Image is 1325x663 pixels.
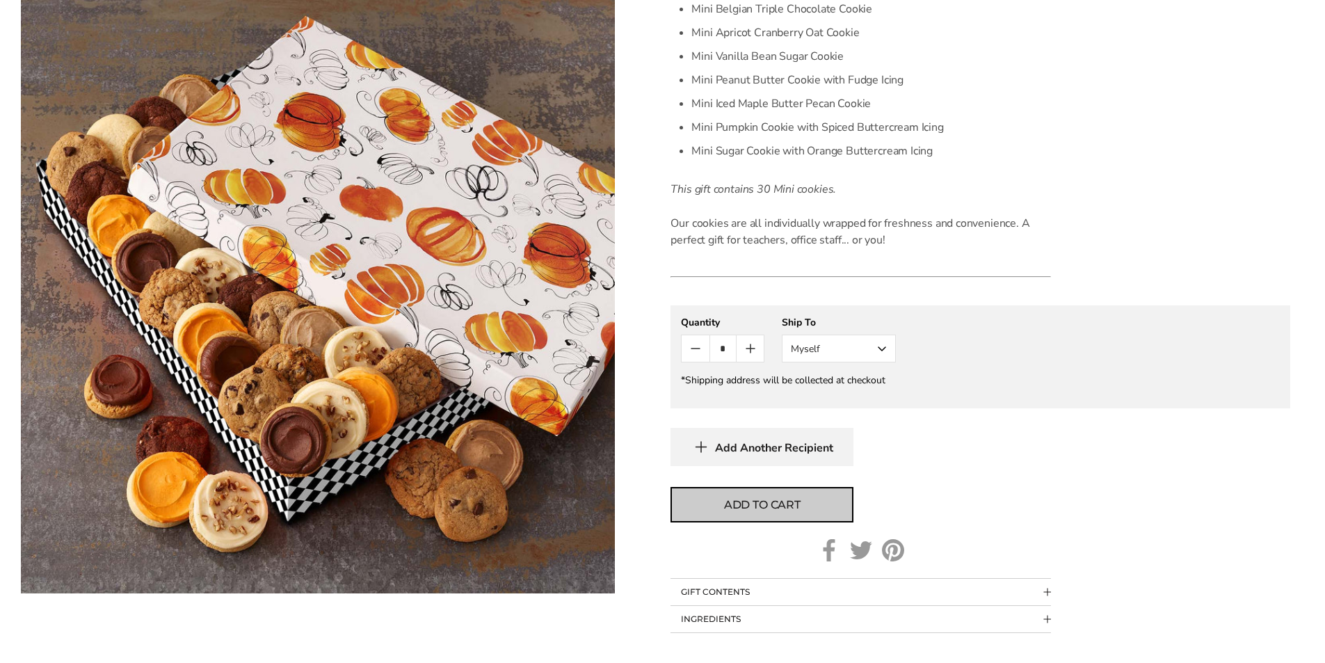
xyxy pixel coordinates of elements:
[670,579,1051,605] button: Collapsible block button
[724,497,801,513] span: Add to cart
[691,21,1051,45] li: Mini Apricot Cranberry Oat Cookie
[691,68,1051,92] li: Mini Peanut Butter Cookie with Fudge Icing
[670,487,853,522] button: Add to cart
[691,92,1051,115] li: Mini Iced Maple Butter Pecan Cookie
[691,139,1051,163] li: Mini Sugar Cookie with Orange Buttercream Icing
[882,539,904,561] a: Pinterest
[691,45,1051,68] li: Mini Vanilla Bean Sugar Cookie
[709,335,737,362] input: Quantity
[670,182,836,197] em: This gift contains 30 Mini cookies.
[850,539,872,561] a: Twitter
[782,316,896,329] div: Ship To
[818,539,840,561] a: Facebook
[670,428,853,466] button: Add Another Recipient
[691,115,1051,139] li: Mini Pumpkin Cookie with Spiced Buttercream Icing
[782,335,896,362] button: Myself
[682,335,709,362] button: Count minus
[670,606,1051,632] button: Collapsible block button
[715,441,833,455] span: Add Another Recipient
[681,374,1280,387] div: *Shipping address will be collected at checkout
[737,335,764,362] button: Count plus
[11,610,144,652] iframe: Sign Up via Text for Offers
[670,305,1290,408] gfm-form: New recipient
[681,316,764,329] div: Quantity
[670,215,1051,248] p: Our cookies are all individually wrapped for freshness and convenience. A perfect gift for teache...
